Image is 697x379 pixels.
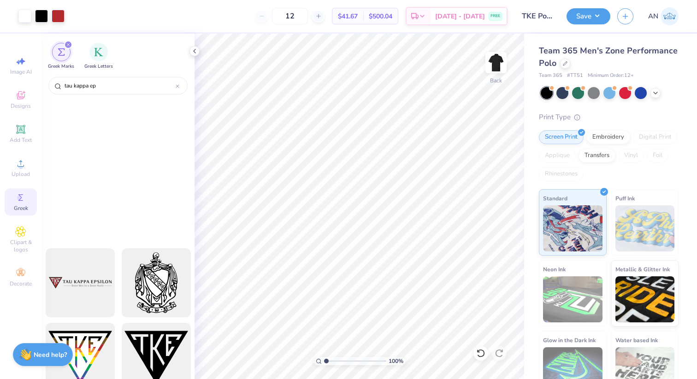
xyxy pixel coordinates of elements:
span: Decorate [10,280,32,287]
img: Neon Ink [543,276,602,322]
div: Digital Print [633,130,678,144]
input: – – [272,8,308,24]
div: Print Type [539,112,679,122]
span: $41.67 [338,12,358,21]
span: Minimum Order: 12 + [588,72,634,80]
input: Try "Alpha" [64,81,176,90]
img: Greek Letters Image [94,47,103,57]
span: 100 % [389,357,403,365]
div: Vinyl [618,149,644,163]
div: Embroidery [586,130,630,144]
span: Neon Ink [543,264,566,274]
button: filter button [84,43,113,70]
span: Greek [14,204,28,212]
button: Save [567,8,610,24]
span: [DATE] - [DATE] [435,12,485,21]
img: Standard [543,205,602,251]
span: Greek Marks [48,63,74,70]
div: Back [490,76,502,85]
img: Ava Newman [661,7,679,25]
strong: Need help? [34,350,67,359]
a: AN [648,7,679,25]
img: Greek Marks Image [58,48,65,56]
span: Designs [11,102,31,110]
input: Untitled Design [514,7,560,25]
span: $500.04 [369,12,392,21]
div: Screen Print [539,130,584,144]
span: Image AI [10,68,32,76]
div: filter for Greek Letters [84,43,113,70]
span: Team 365 Men's Zone Performance Polo [539,45,678,69]
span: Metallic & Glitter Ink [615,264,670,274]
img: Back [487,53,505,72]
span: Greek Letters [84,63,113,70]
span: Standard [543,193,567,203]
span: AN [648,11,658,22]
div: Rhinestones [539,167,584,181]
div: filter for Greek Marks [48,43,74,70]
img: Metallic & Glitter Ink [615,276,675,322]
span: Add Text [10,136,32,144]
div: Foil [647,149,668,163]
span: Glow in the Dark Ink [543,335,596,345]
span: Clipart & logos [5,239,37,253]
span: FREE [490,13,500,19]
span: Water based Ink [615,335,658,345]
span: Team 365 [539,72,562,80]
div: Transfers [579,149,615,163]
span: Upload [12,170,30,178]
span: # TT51 [567,72,583,80]
img: Puff Ink [615,205,675,251]
div: Applique [539,149,576,163]
button: filter button [48,43,74,70]
span: Puff Ink [615,193,635,203]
